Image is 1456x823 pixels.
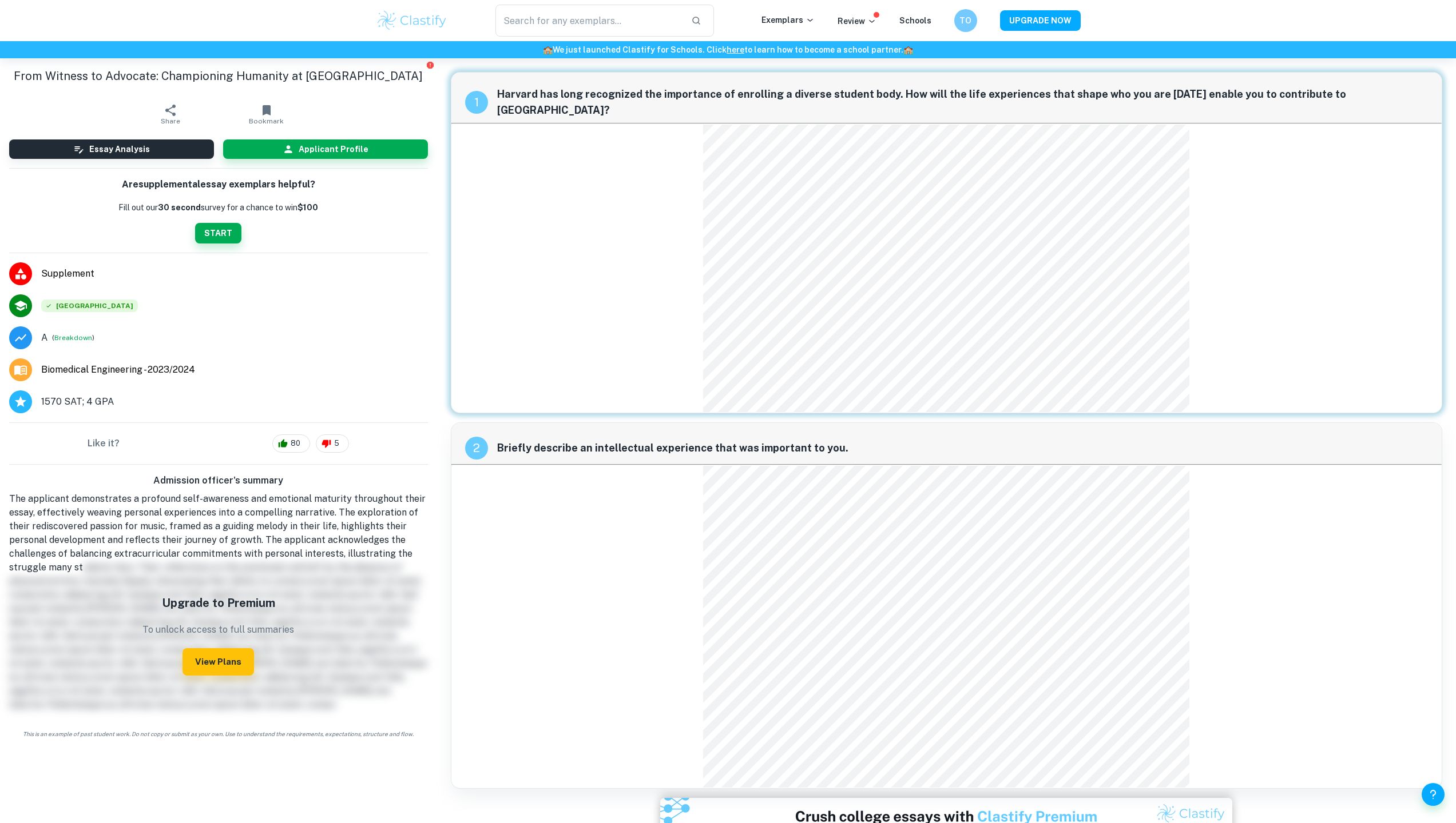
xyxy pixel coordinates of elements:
[495,5,683,37] input: Search for any exemplars...
[1000,10,1081,31] button: UPGRADE NOW
[1422,783,1445,806] button: Help and Feedback
[761,14,815,26] p: Exemplars
[2,43,1454,56] h6: We just launched Clastify for Schools. Click to learn how to become a school partner.
[954,9,977,32] button: TO
[899,16,931,25] a: Schools
[543,45,553,54] span: 🏫
[959,14,972,27] h6: TO
[727,45,744,54] a: here
[376,9,449,32] img: Clastify logo
[838,15,876,27] p: Review
[903,45,913,54] span: 🏫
